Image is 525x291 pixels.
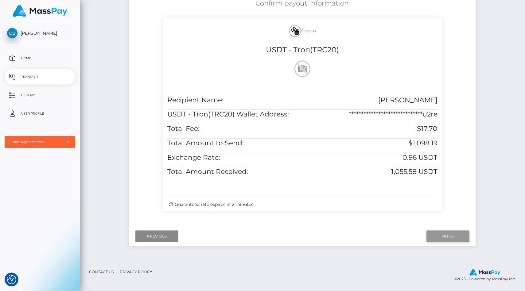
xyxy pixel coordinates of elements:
[7,275,16,284] img: Revisit consent button
[291,27,299,35] img: bitcoin.svg
[426,230,469,242] input: Finish
[5,136,75,148] button: User Agreements
[307,139,437,148] h5: $1,098.19
[167,167,298,177] h5: Total Amount Received:
[307,153,437,163] h5: 0.96 USDT
[167,45,437,55] h4: USDT - Tron(TRC20)
[167,110,298,119] h5: USDT - Tron(TRC20) Wallet Address:
[167,153,298,163] h5: Exchange Rate:
[169,201,436,208] div: Guaranteed rate expires in 2 minutes
[307,167,437,177] h5: 1,055.58 USDT
[117,267,155,277] a: Privacy Policy
[13,5,67,17] img: MassPay
[293,59,312,79] img: wMhJQYtZFAryAAAAABJRU5ErkJggg==
[167,22,437,40] h5: Crypto
[5,30,75,36] span: [PERSON_NAME]
[469,269,500,276] img: MassPay
[11,140,62,144] div: User Agreements
[5,88,75,103] a: History
[167,139,298,148] h5: Total Amount to Send:
[7,72,73,81] p: Transfer
[167,96,298,105] h5: Recipient Name:
[5,106,75,121] a: User Profile
[7,275,16,284] button: Consent Preferences
[135,230,178,242] input: Previous
[7,54,73,63] p: Home
[454,269,520,282] div: © 2025 , Powered by MassPay Inc.
[167,124,298,134] h5: Total Fee:
[307,96,437,105] h5: [PERSON_NAME]
[87,267,116,277] a: Contact Us
[7,109,73,118] p: User Profile
[5,69,75,85] a: Transfer
[307,124,437,134] h5: $17.70
[5,51,75,66] a: Home
[7,91,73,100] p: History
